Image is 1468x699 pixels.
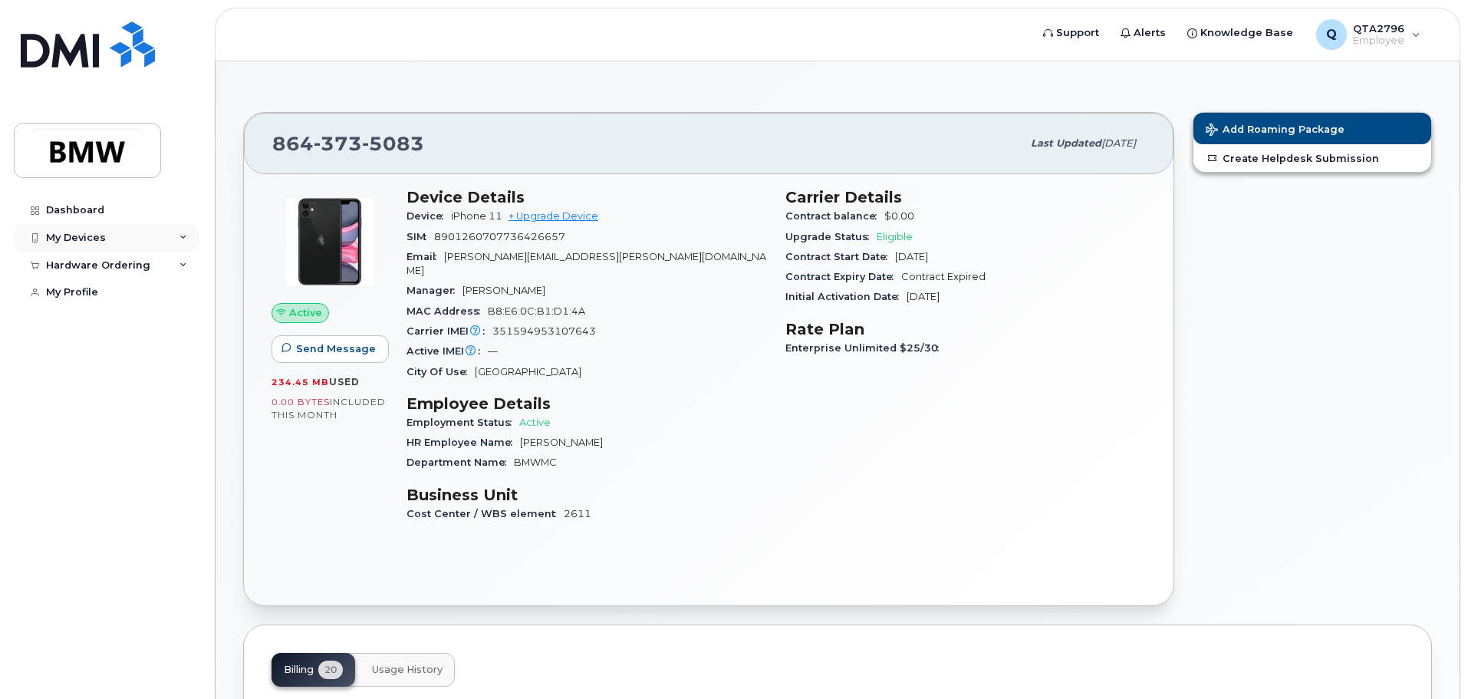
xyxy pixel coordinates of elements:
[406,417,519,428] span: Employment Status
[406,285,462,296] span: Manager
[372,664,443,676] span: Usage History
[1401,632,1456,687] iframe: Messenger Launcher
[1031,137,1101,149] span: Last updated
[1193,144,1431,172] a: Create Helpdesk Submission
[451,210,502,222] span: iPhone 11
[509,210,598,222] a: + Upgrade Device
[785,342,946,354] span: Enterprise Unlimited $25/30
[884,210,914,222] span: $0.00
[877,231,913,242] span: Eligible
[406,231,434,242] span: SIM
[785,251,895,262] span: Contract Start Date
[492,325,596,337] span: 351594953107643
[901,271,986,282] span: Contract Expired
[785,291,907,302] span: Initial Activation Date
[406,457,514,468] span: Department Name
[564,508,591,519] span: 2611
[475,366,581,378] span: [GEOGRAPHIC_DATA]
[1193,113,1431,144] button: Add Roaming Package
[1206,124,1345,138] span: Add Roaming Package
[362,132,424,155] span: 5083
[406,210,451,222] span: Device
[406,251,766,276] span: [PERSON_NAME][EMAIL_ADDRESS][PERSON_NAME][DOMAIN_NAME]
[406,508,564,519] span: Cost Center / WBS element
[296,341,376,356] span: Send Message
[406,437,520,448] span: HR Employee Name
[520,437,603,448] span: [PERSON_NAME]
[406,325,492,337] span: Carrier IMEI
[907,291,940,302] span: [DATE]
[272,397,330,407] span: 0.00 Bytes
[895,251,928,262] span: [DATE]
[785,231,877,242] span: Upgrade Status
[406,394,767,413] h3: Employee Details
[519,417,551,428] span: Active
[406,251,444,262] span: Email
[272,132,424,155] span: 864
[272,377,329,387] span: 234.45 MB
[284,196,376,288] img: iPhone_11.jpg
[406,366,475,378] span: City Of Use
[488,345,498,357] span: —
[462,285,545,296] span: [PERSON_NAME]
[785,188,1146,206] h3: Carrier Details
[785,320,1146,338] h3: Rate Plan
[434,231,565,242] span: 8901260707736426657
[329,376,360,387] span: used
[406,486,767,504] h3: Business Unit
[272,335,389,363] button: Send Message
[785,271,901,282] span: Contract Expiry Date
[406,188,767,206] h3: Device Details
[785,210,884,222] span: Contract balance
[406,305,488,317] span: MAC Address
[406,345,488,357] span: Active IMEI
[488,305,585,317] span: B8:E6:0C:B1:D1:4A
[1101,137,1136,149] span: [DATE]
[314,132,362,155] span: 373
[514,457,557,468] span: BMWMC
[289,305,322,320] span: Active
